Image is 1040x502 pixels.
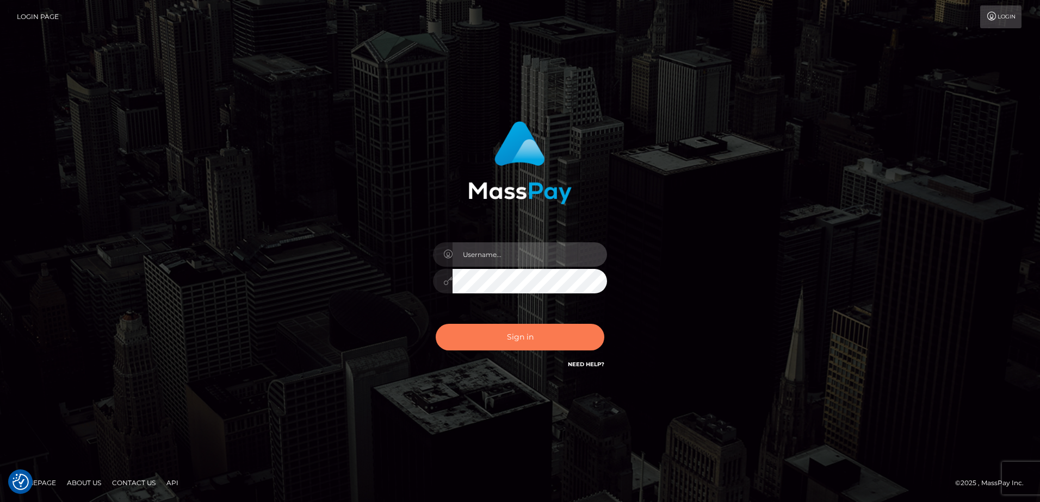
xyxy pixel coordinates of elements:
a: Need Help? [568,361,604,368]
img: MassPay Login [468,121,572,204]
button: Consent Preferences [13,474,29,490]
a: About Us [63,474,106,491]
a: API [162,474,183,491]
div: © 2025 , MassPay Inc. [955,477,1032,489]
img: Revisit consent button [13,474,29,490]
a: Contact Us [108,474,160,491]
button: Sign in [436,324,604,350]
input: Username... [453,242,607,267]
a: Login Page [17,5,59,28]
a: Homepage [12,474,60,491]
a: Login [980,5,1022,28]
